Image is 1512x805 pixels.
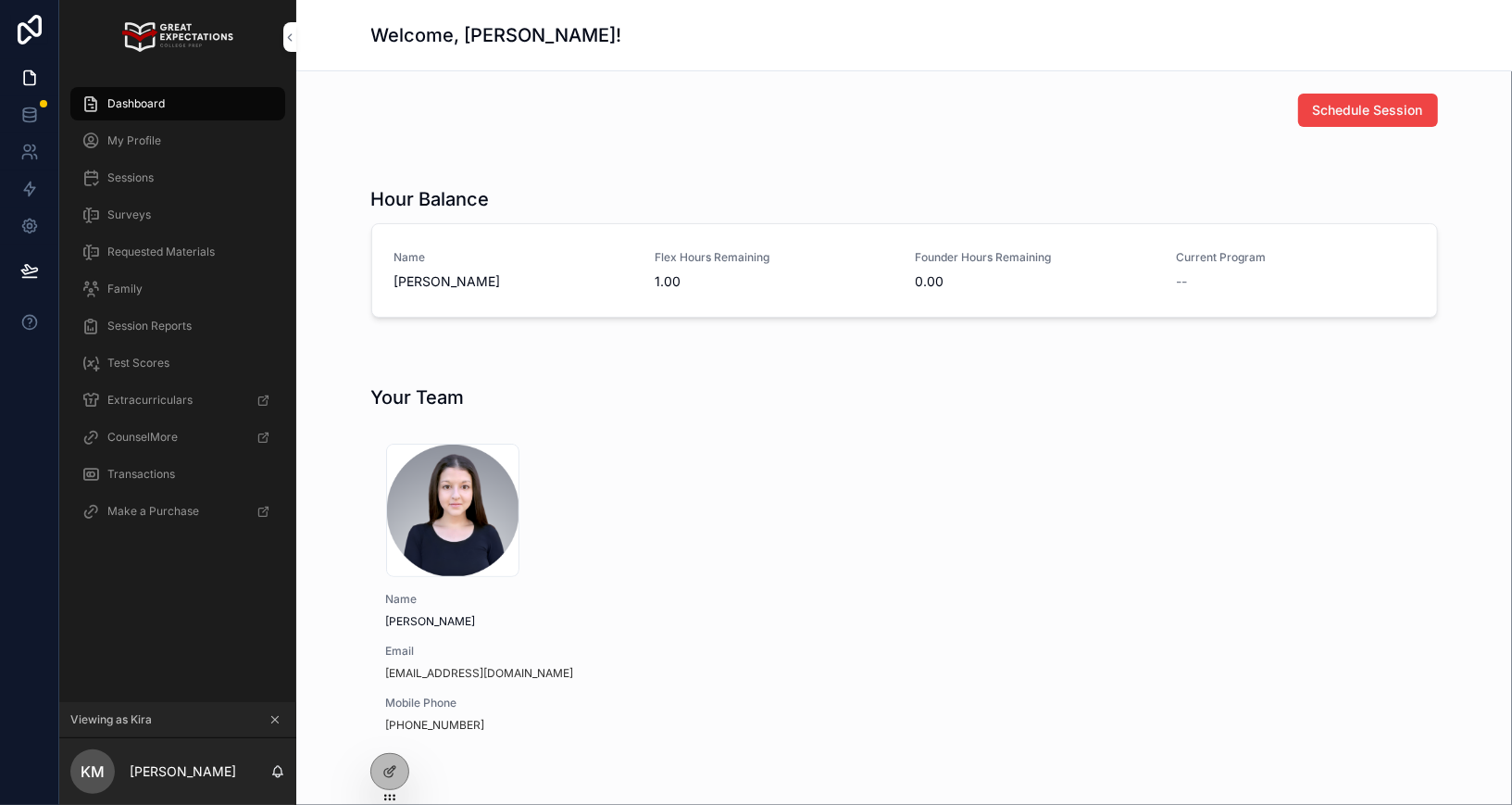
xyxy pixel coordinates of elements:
span: 0.00 [916,272,1155,291]
button: Schedule Session [1298,94,1438,127]
a: Requested Materials [70,235,285,269]
a: CounselMore [70,421,285,454]
span: Make a Purchase [107,504,199,519]
span: [PERSON_NAME] [386,614,712,629]
a: Sessions [70,161,285,195]
a: Make a Purchase [70,495,285,528]
span: Viewing as Kira [70,712,152,727]
a: [PHONE_NUMBER] [386,718,485,733]
a: Extracurriculars [70,384,285,417]
span: Dashboard [107,96,165,111]
img: App logo [122,22,232,52]
span: 1.00 [655,272,893,291]
a: Family [70,272,285,306]
span: My Profile [107,133,161,148]
span: KM [81,761,105,783]
span: Founder Hours Remaining [916,250,1155,265]
span: Name [394,250,633,265]
span: CounselMore [107,430,178,445]
p: [PERSON_NAME] [130,762,236,781]
h1: Welcome, [PERSON_NAME]! [371,22,622,48]
span: Schedule Session [1313,101,1423,119]
a: Dashboard [70,87,285,120]
span: Family [107,282,143,296]
h1: Your Team [371,384,465,410]
span: Session Reports [107,319,192,333]
span: Email [386,644,712,659]
span: Surveys [107,208,151,222]
a: Transactions [70,458,285,491]
a: Surveys [70,198,285,232]
span: -- [1176,272,1187,291]
a: My Profile [70,124,285,157]
span: Extracurriculars [107,393,193,408]
h1: Hour Balance [371,186,490,212]
span: Current Program [1176,250,1415,265]
span: Sessions [107,170,154,185]
span: [PERSON_NAME] [394,272,633,291]
span: Flex Hours Remaining [655,250,893,265]
div: scrollable content [59,74,296,552]
span: Transactions [107,467,175,482]
a: Test Scores [70,346,285,380]
a: Session Reports [70,309,285,343]
span: Test Scores [107,356,169,371]
a: [EMAIL_ADDRESS][DOMAIN_NAME] [386,666,574,681]
span: Name [386,592,712,607]
span: Requested Materials [107,245,215,259]
span: Mobile Phone [386,696,712,711]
